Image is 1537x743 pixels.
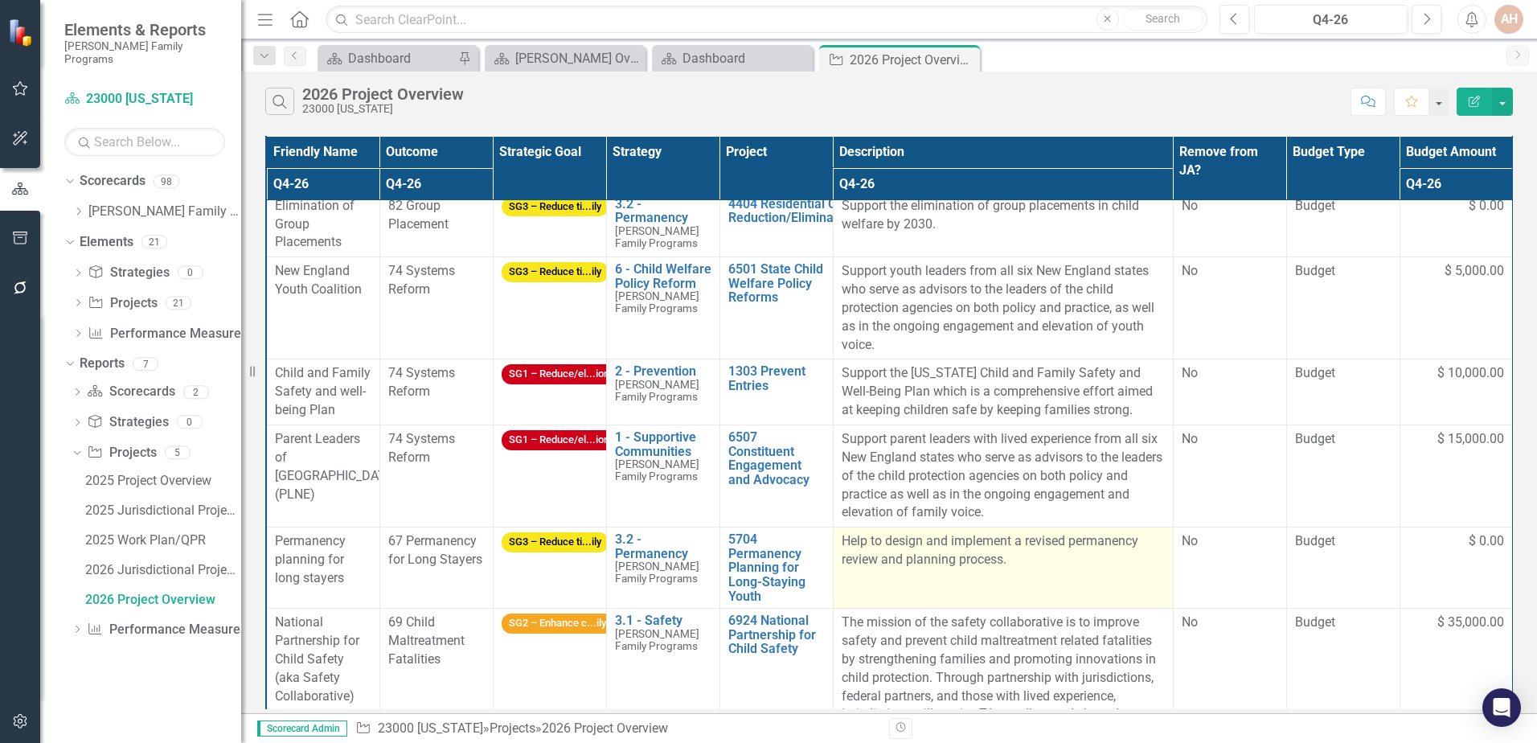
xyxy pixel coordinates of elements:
[615,262,711,290] a: 6 - Child Welfare Policy Reform
[1182,263,1198,278] span: No
[1173,425,1286,527] td: Double-Click to Edit
[493,257,606,359] td: Double-Click to Edit
[615,289,699,314] span: [PERSON_NAME] Family Programs
[502,430,617,450] span: SG1 – Reduce/el...ion
[842,262,1165,354] p: Support youth leaders from all six New England states who serve as advisors to the leaders of the...
[489,48,641,68] a: [PERSON_NAME] Overview
[606,425,719,527] td: Double-Click to Edit Right Click for Context Menu
[64,90,225,109] a: 23000 [US_STATE]
[728,614,825,656] a: 6924 National Partnership for Child Safety
[1295,262,1391,281] span: Budget
[379,257,493,359] td: Double-Click to Edit
[87,444,156,462] a: Projects
[388,431,455,465] span: 74 Systems Reform
[80,355,125,373] a: Reports
[833,425,1173,527] td: Double-Click to Edit
[1286,359,1400,425] td: Double-Click to Edit
[1286,191,1400,257] td: Double-Click to Edit
[1400,191,1513,257] td: Double-Click to Edit
[64,20,225,39] span: Elements & Reports
[1400,527,1513,609] td: Double-Click to Edit
[1445,262,1504,281] span: $ 5,000.00
[1295,532,1391,551] span: Budget
[606,359,719,425] td: Double-Click to Edit Right Click for Context Menu
[719,191,833,257] td: Double-Click to Edit Right Click for Context Menu
[302,85,464,103] div: 2026 Project Overview
[1437,614,1504,632] span: $ 35,000.00
[1469,532,1504,551] span: $ 0.00
[842,197,1165,234] p: Support the elimination of group placements in child welfare by 2030.
[1437,430,1504,449] span: $ 15,000.00
[502,364,617,384] span: SG1 – Reduce/el...ion
[515,48,641,68] div: [PERSON_NAME] Overview
[81,498,241,523] a: 2025 Jurisdictional Projects Assessment
[1400,425,1513,527] td: Double-Click to Edit
[85,503,241,518] div: 2025 Jurisdictional Projects Assessment
[275,431,396,502] span: Parent Leaders of [GEOGRAPHIC_DATA] (PLNE)
[842,532,1165,569] p: Help to design and implement a revised permanency review and planning process.
[266,425,379,527] td: Double-Click to Edit
[85,474,241,488] div: 2025 Project Overview
[88,264,169,282] a: Strategies
[81,527,241,553] a: 2025 Work Plan/QPR
[88,294,157,313] a: Projects
[615,614,711,628] a: 3.1 - Safety
[80,233,133,252] a: Elements
[1494,5,1523,34] div: AH
[1173,191,1286,257] td: Double-Click to Edit
[85,563,241,577] div: 2026 Jurisdictional Projects Assessment
[615,532,711,560] a: 3.2 - Permanency
[322,48,454,68] a: Dashboard
[1182,198,1198,213] span: No
[183,385,209,399] div: 2
[266,257,379,359] td: Double-Click to Edit
[177,416,203,429] div: 0
[64,39,225,66] small: [PERSON_NAME] Family Programs
[656,48,809,68] a: Dashboard
[1295,614,1391,632] span: Budget
[493,425,606,527] td: Double-Click to Edit
[275,263,362,297] span: New England Youth Coalition
[1295,430,1391,449] span: Budget
[302,103,464,115] div: 23000 [US_STATE]
[379,191,493,257] td: Double-Click to Edit
[133,357,158,371] div: 7
[379,425,493,527] td: Double-Click to Edit
[728,532,825,603] a: 5704 Permanency Planning for Long-Staying Youth
[8,18,36,47] img: ClearPoint Strategy
[275,614,359,703] span: National Partnership for Child Safety (aka Safety Collaborative)
[80,172,146,191] a: Scorecards
[606,527,719,609] td: Double-Click to Edit Right Click for Context Menu
[842,364,1165,420] p: Support the [US_STATE] Child and Family Safety and Well-Being Plan which is a comprehensive effor...
[81,468,241,494] a: 2025 Project Overview
[1123,8,1203,31] button: Search
[615,378,699,403] span: [PERSON_NAME] Family Programs
[388,263,455,297] span: 74 Systems Reform
[275,365,371,417] span: Child and Family Safety and well-being Plan
[606,257,719,359] td: Double-Click to Edit Right Click for Context Menu
[1254,5,1408,34] button: Q4-26
[166,296,191,310] div: 21
[493,527,606,609] td: Double-Click to Edit
[257,720,347,737] span: Scorecard Admin
[833,257,1173,359] td: Double-Click to Edit
[85,533,241,548] div: 2025 Work Plan/QPR
[81,557,241,583] a: 2026 Jurisdictional Projects Assessment
[379,359,493,425] td: Double-Click to Edit
[1146,12,1180,25] span: Search
[1173,359,1286,425] td: Double-Click to Edit
[1182,431,1198,446] span: No
[719,257,833,359] td: Double-Click to Edit Right Click for Context Menu
[1260,10,1402,30] div: Q4-26
[719,527,833,609] td: Double-Click to Edit Right Click for Context Menu
[1182,614,1198,630] span: No
[275,533,346,585] span: Permanency planning for long stayers
[348,48,454,68] div: Dashboard
[728,364,825,392] a: 1303 Prevent Entries
[833,191,1173,257] td: Double-Click to Edit
[1295,197,1391,216] span: Budget
[493,359,606,425] td: Double-Click to Edit
[1173,527,1286,609] td: Double-Click to Edit
[88,203,241,221] a: [PERSON_NAME] Family Programs
[728,430,825,486] a: 6507 Constituent Engagement and Advocacy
